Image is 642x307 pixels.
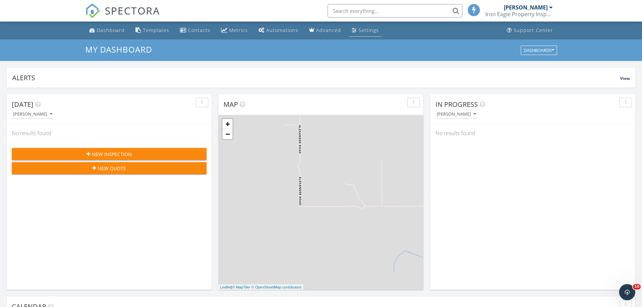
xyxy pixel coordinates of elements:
div: [PERSON_NAME] [437,112,476,117]
a: Leaflet [220,285,231,289]
div: Contacts [188,27,210,33]
div: Alerts [12,73,620,82]
div: Advanced [316,27,341,33]
a: Metrics [218,24,250,37]
a: Advanced [306,24,344,37]
span: 10 [633,284,641,289]
span: New Quote [98,165,126,172]
button: [PERSON_NAME] [435,110,477,119]
button: New Inspection [12,148,207,160]
div: | [218,284,303,290]
button: New Quote [12,162,207,174]
a: Settings [349,24,381,37]
div: Automations [266,27,298,33]
span: My Dashboard [85,44,152,55]
a: Support Center [504,24,556,37]
div: Iron Eagle Property Inspections [485,11,553,18]
a: Dashboard [87,24,127,37]
span: Map [223,100,238,109]
div: [PERSON_NAME] [504,4,548,11]
a: Automations (Basic) [256,24,301,37]
input: Search everything... [328,4,462,18]
span: SPECTORA [105,3,160,18]
div: Dashboards [524,48,554,53]
a: Zoom in [222,119,233,129]
span: [DATE] [12,100,33,109]
button: [PERSON_NAME] [12,110,54,119]
div: Support Center [514,27,553,33]
span: New Inspection [92,151,132,158]
a: Templates [133,24,172,37]
a: Zoom out [222,129,233,139]
iframe: Intercom live chat [619,284,635,300]
a: © OpenStreetMap contributors [251,285,302,289]
a: © MapTiler [232,285,250,289]
div: No results found [7,124,212,142]
div: Templates [143,27,169,33]
div: No results found [430,124,635,142]
div: Settings [359,27,379,33]
span: View [620,75,630,81]
div: Dashboard [97,27,125,33]
button: Dashboards [521,45,557,55]
img: The Best Home Inspection Software - Spectora [85,3,100,18]
div: [PERSON_NAME] [13,112,52,117]
span: In Progress [435,100,478,109]
a: Contacts [177,24,213,37]
a: SPECTORA [85,9,160,23]
div: Metrics [229,27,248,33]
